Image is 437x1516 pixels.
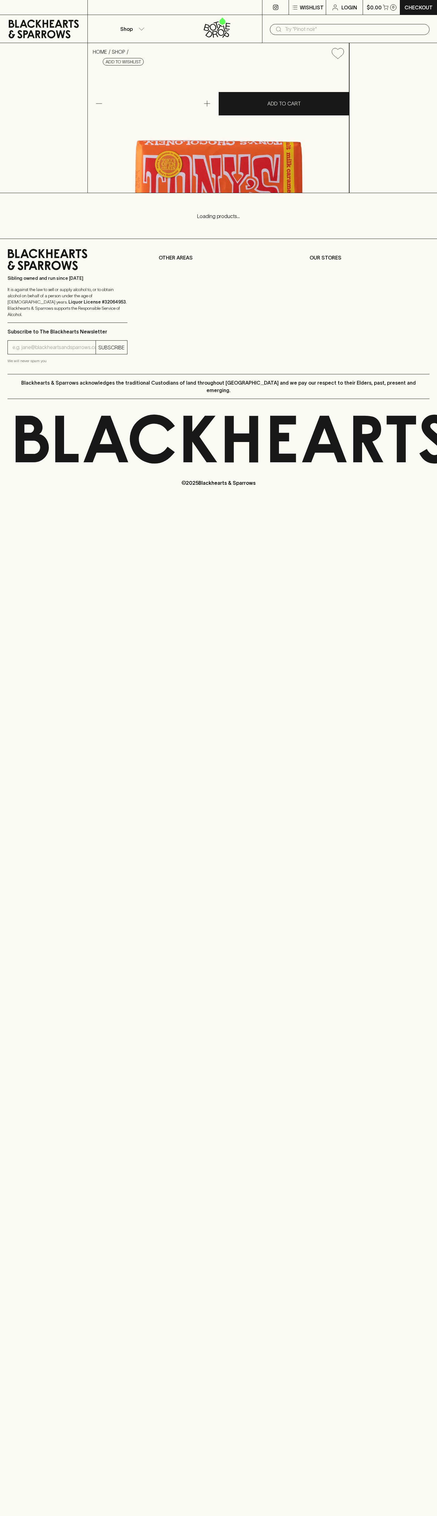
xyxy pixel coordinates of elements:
[93,49,107,55] a: HOME
[267,100,301,107] p: ADD TO CART
[392,6,395,9] p: 0
[367,4,382,11] p: $0.00
[6,212,431,220] p: Loading products...
[112,49,125,55] a: SHOP
[12,379,425,394] p: Blackhearts & Sparrows acknowledges the traditional Custodians of land throughout [GEOGRAPHIC_DAT...
[120,25,133,33] p: Shop
[103,58,144,66] button: Add to wishlist
[7,286,127,318] p: It is against the law to sell or supply alcohol to, or to obtain alcohol on behalf of a person un...
[96,341,127,354] button: SUBSCRIBE
[68,299,126,304] strong: Liquor License #32064953
[7,275,127,281] p: Sibling owned and run since [DATE]
[98,344,125,351] p: SUBSCRIBE
[88,4,93,11] p: ⠀
[341,4,357,11] p: Login
[7,358,127,364] p: We will never spam you
[405,4,433,11] p: Checkout
[285,24,425,34] input: Try "Pinot noir"
[12,343,96,352] input: e.g. jane@blackheartsandsparrows.com.au
[329,46,346,61] button: Add to wishlist
[159,254,279,261] p: OTHER AREAS
[300,4,324,11] p: Wishlist
[88,15,175,43] button: Shop
[88,64,349,193] img: 79458.png
[310,254,430,261] p: OUR STORES
[7,328,127,335] p: Subscribe to The Blackhearts Newsletter
[219,92,349,115] button: ADD TO CART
